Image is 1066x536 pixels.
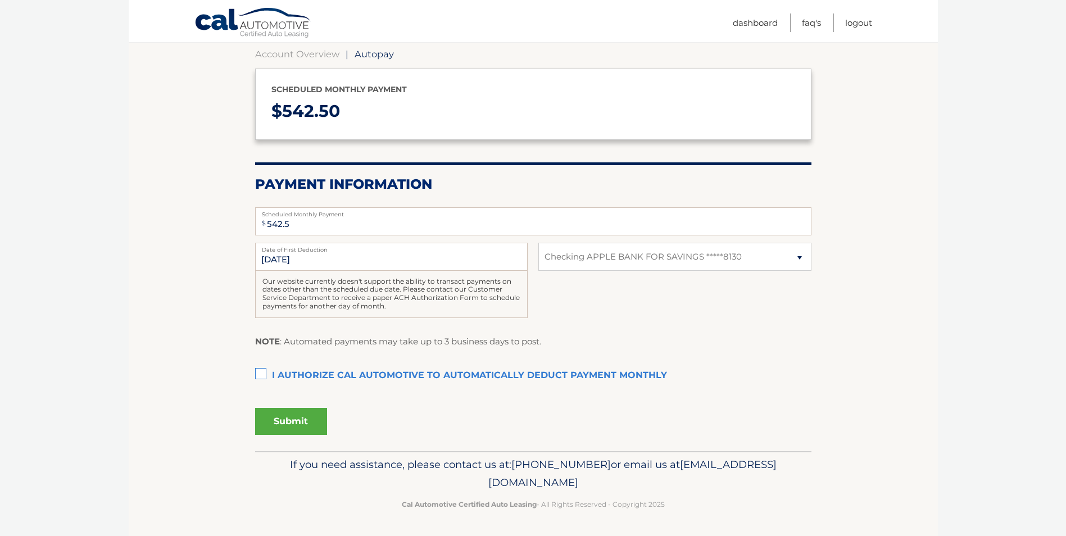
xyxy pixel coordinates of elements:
label: Date of First Deduction [255,243,528,252]
div: Our website currently doesn't support the ability to transact payments on dates other than the sc... [255,271,528,318]
a: Dashboard [733,13,778,32]
label: I authorize cal automotive to automatically deduct payment monthly [255,365,811,387]
h2: Payment Information [255,176,811,193]
a: FAQ's [802,13,821,32]
p: If you need assistance, please contact us at: or email us at [262,456,804,492]
label: Scheduled Monthly Payment [255,207,811,216]
p: : Automated payments may take up to 3 business days to post. [255,334,541,349]
input: Payment Date [255,243,528,271]
span: 542.50 [282,101,340,121]
span: [EMAIL_ADDRESS][DOMAIN_NAME] [488,458,777,489]
span: | [346,48,348,60]
span: [PHONE_NUMBER] [511,458,611,471]
strong: NOTE [255,336,280,347]
span: $ [258,211,269,236]
input: Payment Amount [255,207,811,235]
p: $ [271,97,795,126]
a: Cal Automotive [194,7,312,40]
span: Autopay [355,48,394,60]
a: Account Overview [255,48,339,60]
strong: Cal Automotive Certified Auto Leasing [402,500,537,508]
button: Submit [255,408,327,435]
p: - All Rights Reserved - Copyright 2025 [262,498,804,510]
p: Scheduled monthly payment [271,83,795,97]
a: Logout [845,13,872,32]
